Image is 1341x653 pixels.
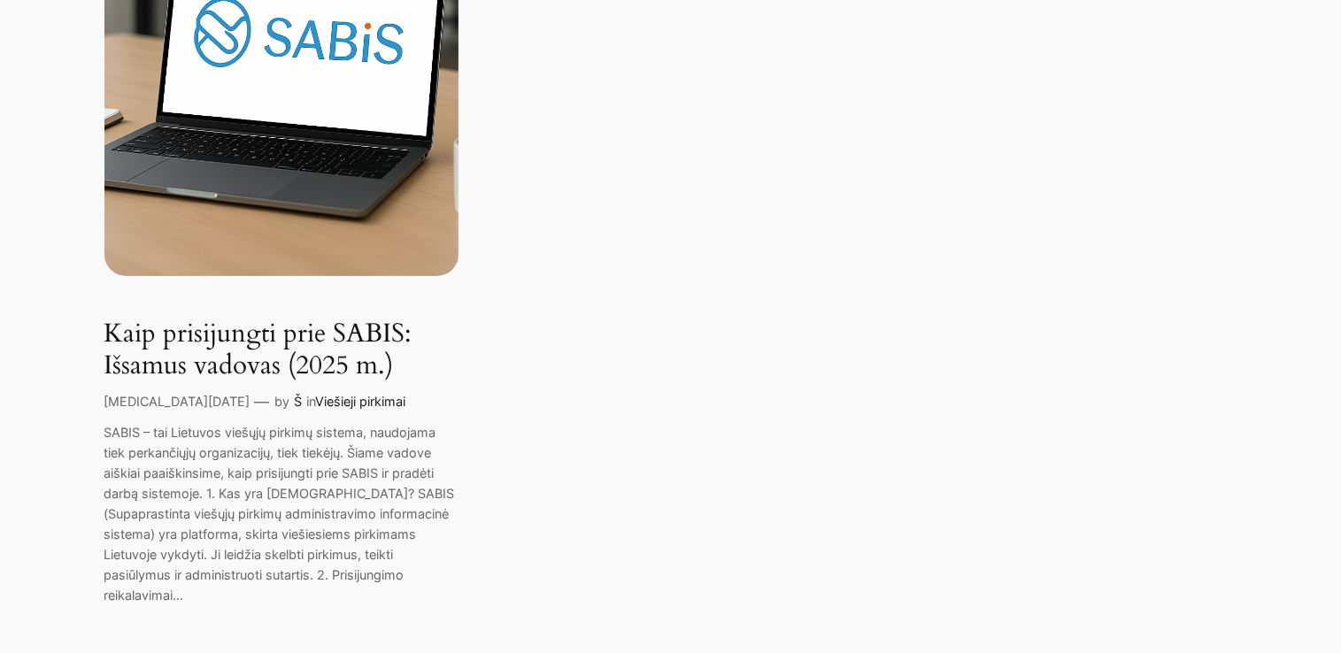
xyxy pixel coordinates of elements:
[255,390,270,413] p: —
[104,394,250,409] a: [MEDICAL_DATA][DATE]
[274,392,289,411] p: by
[104,319,459,381] a: Kaip prisijungti prie SABIS: Išsamus vadovas (2025 m.)
[294,394,302,409] a: Š
[104,422,459,605] p: SABIS – tai Lietuvos viešųjų pirkimų sistema, naudojama tiek perkančiųjų organizacijų, tiek tiekė...
[306,394,315,409] span: in
[315,394,405,409] a: Viešieji pirkimai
